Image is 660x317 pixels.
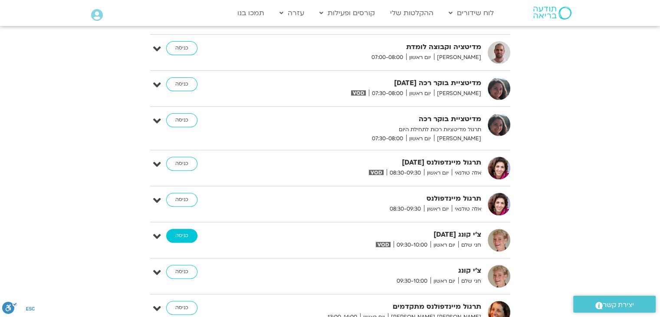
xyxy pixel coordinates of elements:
span: יצירת קשר [603,299,634,311]
a: כניסה [166,157,197,171]
img: vodicon [369,170,383,175]
a: ההקלטות שלי [386,5,438,21]
strong: מדיטציה וקבוצה לומדת [269,41,481,53]
img: vodicon [351,90,365,96]
a: לוח שידורים [444,5,498,21]
span: יום ראשון [406,53,434,62]
a: עזרה [275,5,309,21]
a: כניסה [166,193,197,207]
span: יום ראשון [406,89,434,98]
span: 08:30-09:30 [387,168,424,178]
span: 08:30-09:30 [387,205,424,214]
strong: תרגול מיינדפולנס [DATE] [269,157,481,168]
span: יום ראשון [424,168,452,178]
img: תודעה בריאה [533,7,571,20]
a: כניסה [166,265,197,279]
span: 09:30-10:00 [394,241,430,250]
span: יום ראשון [430,277,458,286]
span: 09:30-10:00 [394,277,430,286]
strong: צ’י קונג [DATE] [269,229,481,241]
p: תרגול מדיטציות רכות לתחילת היום [269,125,481,134]
a: כניסה [166,301,197,315]
span: 07:30-08:00 [369,134,406,143]
span: [PERSON_NAME] [434,53,481,62]
a: תמכו בנו [233,5,269,21]
a: יצירת קשר [573,296,656,313]
strong: צ'י קונג [269,265,481,277]
a: כניסה [166,229,197,243]
strong: מדיטציית בוקר רכה [269,113,481,125]
span: 07:30-08:00 [369,89,406,98]
span: 07:00-08:00 [368,53,406,62]
span: [PERSON_NAME] [434,89,481,98]
strong: מדיטציית בוקר רכה [DATE] [269,77,481,89]
img: vodicon [376,242,390,247]
a: כניסה [166,77,197,91]
span: אלה טולנאי [452,205,481,214]
strong: תרגול מיינדפולנס מתקדמים [269,301,481,313]
span: יום ראשון [424,205,452,214]
span: אלה טולנאי [452,168,481,178]
strong: תרגול מיינדפולנס [269,193,481,205]
span: יום ראשון [430,241,458,250]
span: חני שלם [458,277,481,286]
a: כניסה [166,41,197,55]
a: כניסה [166,113,197,127]
span: חני שלם [458,241,481,250]
a: קורסים ופעילות [315,5,379,21]
span: יום ראשון [406,134,434,143]
span: [PERSON_NAME] [434,134,481,143]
